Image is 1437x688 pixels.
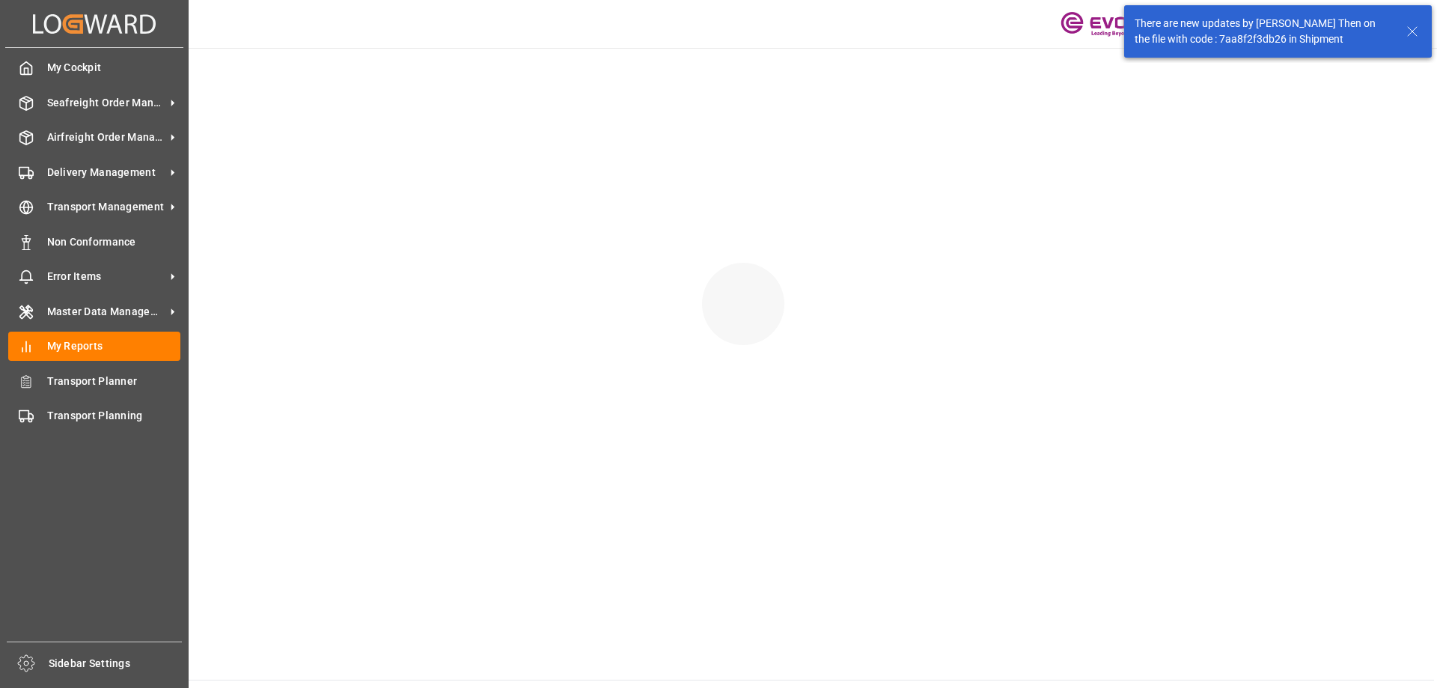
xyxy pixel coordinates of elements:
[47,374,181,389] span: Transport Planner
[47,269,165,284] span: Error Items
[47,338,181,354] span: My Reports
[8,53,180,82] a: My Cockpit
[1135,16,1392,47] div: There are new updates by [PERSON_NAME] Then on the file with code : 7aa8f2f3db26 in Shipment
[8,227,180,256] a: Non Conformance
[8,366,180,395] a: Transport Planner
[47,408,181,424] span: Transport Planning
[47,234,181,250] span: Non Conformance
[47,165,165,180] span: Delivery Management
[49,656,183,672] span: Sidebar Settings
[47,199,165,215] span: Transport Management
[8,332,180,361] a: My Reports
[47,304,165,320] span: Master Data Management
[1061,11,1158,37] img: Evonik-brand-mark-Deep-Purple-RGB.jpeg_1700498283.jpeg
[8,401,180,430] a: Transport Planning
[47,60,181,76] span: My Cockpit
[47,130,165,145] span: Airfreight Order Management
[47,95,165,111] span: Seafreight Order Management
